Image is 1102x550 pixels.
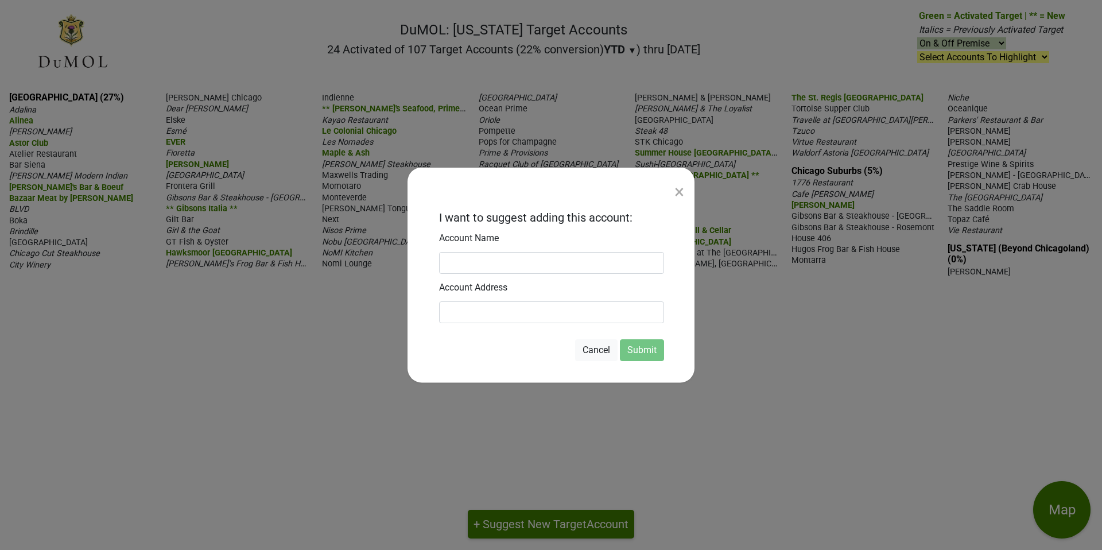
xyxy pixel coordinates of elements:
[575,339,618,361] button: Cancel
[620,339,664,361] button: Submit
[439,211,633,224] h2: I want to suggest adding this account:
[439,281,507,295] label: Account Address
[439,231,499,245] label: Account Name
[674,178,684,206] div: ×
